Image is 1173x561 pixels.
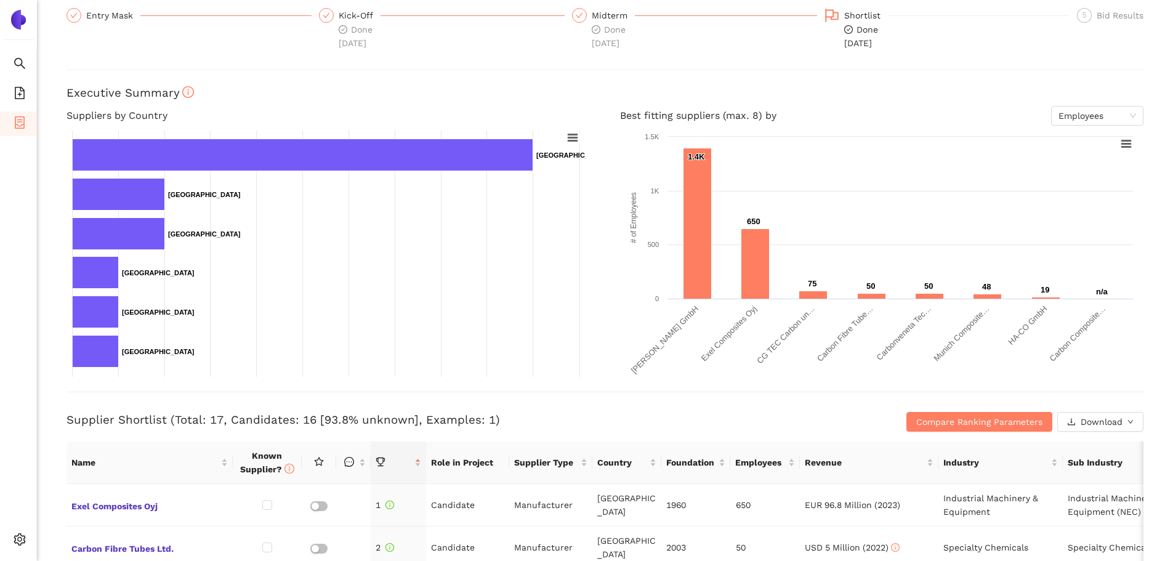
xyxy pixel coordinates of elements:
span: star [314,457,324,467]
text: 50 [866,281,875,291]
span: check [323,12,330,19]
text: Carbon Fibre Tube… [815,304,874,363]
span: download [1067,418,1076,427]
img: Logo [9,10,28,30]
text: HA-CO GmbH [1006,304,1049,347]
text: [GEOGRAPHIC_DATA] [168,230,241,238]
span: Download [1081,415,1123,429]
text: CG TEC Carbon un… [755,304,816,366]
span: Done [DATE] [844,25,878,48]
span: 1 [376,500,394,510]
td: Manufacturer [509,484,592,527]
text: [GEOGRAPHIC_DATA] [122,348,195,355]
span: info-circle [284,464,294,474]
span: trophy [376,457,385,467]
td: 1960 [661,484,730,527]
span: Employees [735,456,785,469]
text: [PERSON_NAME] GmbH [629,304,700,375]
span: setting [14,529,26,554]
text: Munich Composite… [932,304,991,363]
span: Compare Ranking Parameters [916,415,1042,429]
span: Sub Industry [1068,456,1173,469]
h3: Supplier Shortlist (Total: 17, Candidates: 16 [93.8% unknown], Examples: 1) [67,412,784,428]
h4: Suppliers by Country [67,106,591,126]
span: Industry [943,456,1049,469]
text: 1.4K [688,152,705,161]
text: 19 [1041,285,1049,294]
span: check [576,12,583,19]
span: Known Supplier? [240,451,294,474]
text: Carbonveneta Tec… [874,304,932,362]
span: down [1127,419,1134,426]
h3: Executive Summary [67,85,1143,101]
div: Shortlist [844,8,888,23]
span: search [14,53,26,78]
th: this column's title is Revenue,this column is sortable [800,442,938,484]
text: Carbon Composite… [1047,304,1106,363]
th: this column is sortable [336,442,371,484]
h4: Best fitting suppliers (max. 8) by [620,106,1144,126]
div: Midterm [592,8,635,23]
span: message [344,457,354,467]
span: check-circle [844,25,853,34]
text: 1.5K [645,133,659,140]
span: USD 5 Million (2022) [805,543,900,552]
span: info-circle [385,501,394,509]
span: Name [71,456,219,469]
text: # of Employees [629,192,637,243]
span: Supplier Type [514,456,578,469]
span: Revenue [805,456,924,469]
th: this column's title is Industry,this column is sortable [938,442,1063,484]
div: Kick-Off [339,8,381,23]
span: container [14,112,26,137]
span: Foundation [666,456,716,469]
text: Exel Composites Oyj [699,304,758,363]
div: Entry Mask [86,8,140,23]
text: 500 [647,241,658,248]
text: [GEOGRAPHIC_DATA] [122,309,195,316]
span: 2 [376,543,394,552]
td: Industrial Machinery & Equipment [938,484,1063,527]
text: n/a [1096,287,1108,296]
span: check-circle [339,25,347,34]
span: Done [DATE] [339,25,373,48]
span: info-circle [385,543,394,552]
span: Carbon Fibre Tubes Ltd. [71,539,228,555]
button: Compare Ranking Parameters [906,412,1052,432]
span: check [70,12,78,19]
td: Candidate [426,484,509,527]
span: file-add [14,83,26,107]
div: Shortlistcheck-circleDone[DATE] [824,8,1070,50]
td: 650 [731,484,800,527]
span: 5 [1082,11,1087,20]
text: 75 [808,279,816,288]
th: this column's title is Country,this column is sortable [592,442,661,484]
text: 48 [982,282,991,291]
th: this column's title is Supplier Type,this column is sortable [509,442,592,484]
th: Role in Project [426,442,509,484]
span: EUR 96.8 Million (2023) [805,500,900,510]
span: Done [DATE] [592,25,626,48]
text: [GEOGRAPHIC_DATA] [168,191,241,198]
button: downloadDownloaddown [1057,412,1143,432]
text: 650 [747,217,760,226]
text: [GEOGRAPHIC_DATA] [536,151,609,159]
text: 50 [924,281,933,291]
text: 1K [650,187,659,195]
span: Employees [1058,107,1136,125]
span: info-circle [182,86,194,98]
text: 0 [655,295,658,302]
span: Bid Results [1097,10,1143,20]
span: check-circle [592,25,600,34]
th: this column's title is Foundation,this column is sortable [661,442,730,484]
span: Exel Composites Oyj [71,497,228,513]
span: Country [597,456,647,469]
th: this column's title is Name,this column is sortable [67,442,233,484]
th: this column's title is Employees,this column is sortable [730,442,799,484]
span: flag [824,8,839,23]
td: [GEOGRAPHIC_DATA] [592,484,661,527]
div: Entry Mask [67,8,312,23]
text: [GEOGRAPHIC_DATA] [122,269,195,276]
span: info-circle [891,543,900,552]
